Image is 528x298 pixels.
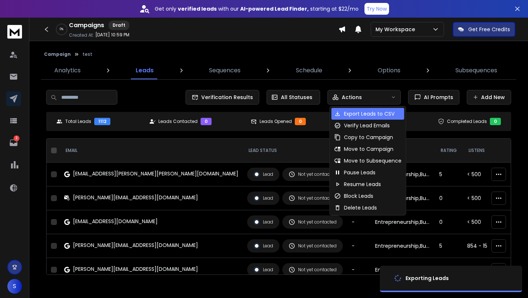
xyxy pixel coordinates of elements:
p: 0 % [60,27,63,32]
p: test [82,51,92,57]
div: [EMAIL_ADDRESS][PERSON_NAME][PERSON_NAME][DOMAIN_NAME] [73,170,238,177]
p: [DATE] 10:59 PM [95,32,129,38]
button: Try Now [364,3,389,15]
p: Leads Opened [260,119,292,124]
p: Block Leads [344,192,373,200]
p: Get Free Credits [468,26,510,33]
p: 2 [14,135,19,141]
td: < 500 [463,210,508,234]
div: Lead [253,266,273,273]
td: Entrepreneurship,Business,Marketing,Management [371,234,435,258]
p: Actions [342,94,362,101]
button: Campaign [44,51,71,57]
p: Created At: [69,32,94,38]
a: Analytics [50,62,85,79]
a: Subsequences [451,62,502,79]
td: < 500 [463,163,508,186]
strong: AI-powered Lead Finder, [240,5,309,12]
button: S [7,279,22,294]
td: 5 [435,163,463,186]
strong: verified leads [178,5,217,12]
div: Lead [253,219,273,225]
a: 2 [6,135,21,150]
div: Exporting Leads [406,275,449,282]
div: Not yet contacted [289,219,337,225]
td: - [347,210,371,234]
th: LEAD STATUS [243,139,347,163]
p: Sequences [209,66,241,75]
div: [EMAIL_ADDRESS][DOMAIN_NAME] [73,218,158,225]
div: Not yet contacted [289,195,337,201]
button: Verification Results [186,90,259,105]
th: EMAIL [60,139,243,163]
p: Subsequences [455,66,497,75]
div: 0 [201,118,212,125]
td: 0 [435,258,463,282]
th: Rating [435,139,463,163]
button: AI Prompts [408,90,459,105]
a: Sequences [205,62,245,79]
p: Total Leads [65,119,91,124]
p: All Statuses [281,94,312,101]
p: Pause Leads [344,169,375,176]
div: [PERSON_NAME][EMAIL_ADDRESS][DOMAIN_NAME] [73,265,198,273]
p: Analytics [54,66,81,75]
td: < 500 [463,186,508,210]
span: AI Prompts [421,94,453,101]
div: Not yet contacted [289,171,337,178]
p: Try Now [367,5,387,12]
div: 0 [490,118,501,125]
div: [PERSON_NAME][EMAIL_ADDRESS][DOMAIN_NAME] [73,194,198,201]
td: 5 [435,234,463,258]
div: Not yet contacted [289,266,337,273]
p: Resume Leads [344,181,381,188]
div: 0 [295,118,306,125]
a: Leads [131,62,158,79]
th: LIstens [463,139,508,163]
p: Move to Campaign [344,145,393,153]
td: 0 [435,210,463,234]
p: Options [378,66,400,75]
p: Export Leads to CSV [344,110,395,117]
div: [PERSON_NAME][EMAIL_ADDRESS][DOMAIN_NAME] [73,241,198,249]
div: Lead [253,195,273,201]
span: Verification Results [198,94,253,101]
td: 0 [435,186,463,210]
div: Not yet contacted [289,243,337,249]
div: Lead [253,243,273,249]
p: Verify Lead Emails [344,122,390,129]
td: 854 - 1586 [463,234,508,258]
p: Copy to Campaign [344,134,393,141]
img: logo [7,25,22,39]
div: Lead [253,171,273,178]
p: Leads Contacted [158,119,198,124]
td: Entrepreneurship,Business,Self-Improvement,Careers,Society & Culture [371,258,435,282]
td: Entrepreneurship,Business,Technology,Careers,Management,Marketing [371,210,435,234]
a: Schedule [291,62,327,79]
p: Schedule [296,66,322,75]
td: - [347,234,371,258]
button: Add New [467,90,511,105]
p: Delete Leads [344,204,377,211]
td: < 500 [463,258,508,282]
h1: Campaigns [69,21,104,30]
td: - [347,258,371,282]
div: Draft [109,21,129,30]
p: Get only with our starting at $22/mo [155,5,359,12]
button: Get Free Credits [453,22,515,37]
div: 1112 [94,118,110,125]
p: Move to Subsequence [344,157,401,164]
p: My Workspace [375,26,418,33]
p: Completed Leads [447,119,487,124]
p: Leads [136,66,154,75]
a: Options [373,62,405,79]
